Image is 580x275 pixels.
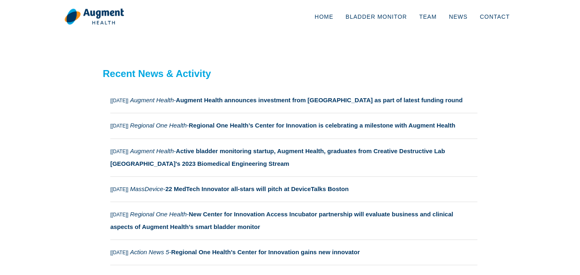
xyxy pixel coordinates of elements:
[130,97,174,103] i: Augment Health
[110,139,477,176] a: [[DATE]] Augment Health-Active bladder monitoring startup, Augment Health, graduates from Creativ...
[110,240,477,265] a: [[DATE]] Action News 5-Regional One Health’s Center for Innovation gains new innovator
[110,147,445,167] strong: Active bladder monitoring startup, Augment Health, graduates from Creative Destructive Lab [GEOGR...
[443,3,474,30] a: News
[339,3,413,30] a: Bladder Monitor
[110,149,128,154] small: [[DATE]]
[309,3,339,30] a: Home
[130,249,169,255] i: Action News 5
[110,211,453,230] strong: New Center for Innovation Access Incubator partnership will evaluate business and clinical aspect...
[474,3,516,30] a: Contact
[130,185,164,192] i: MassDevice
[176,97,463,103] strong: Augment Health announces investment from [GEOGRAPHIC_DATA] as part of latest funding round
[130,122,187,129] i: Regional One Health
[110,187,128,192] small: [[DATE]]
[110,212,128,218] small: [[DATE]]
[110,113,477,138] a: [[DATE]] Regional One Health-Regional One Health’s Center for Innovation is celebrating a milesto...
[110,202,477,240] a: [[DATE]] Regional One Health-New Center for Innovation Access Incubator partnership will evaluate...
[189,122,455,129] strong: Regional One Health’s Center for Innovation is celebrating a milestone with Augment Health
[130,211,187,218] i: Regional One Health
[110,177,477,202] a: [[DATE]] MassDevice-22 MedTech Innovator all-stars will pitch at DeviceTalks Boston
[103,68,477,80] h2: Recent News & Activity
[110,123,128,129] small: [[DATE]]
[130,147,174,154] i: Augment Health
[165,185,348,192] strong: 22 MedTech Innovator all-stars will pitch at DeviceTalks Boston
[64,8,124,25] img: logo
[110,98,128,103] small: [[DATE]]
[413,3,443,30] a: Team
[171,249,360,255] strong: Regional One Health’s Center for Innovation gains new innovator
[110,250,128,255] small: [[DATE]]
[110,88,477,113] a: [[DATE]] Augment Health-Augment Health announces investment from [GEOGRAPHIC_DATA] as part of lat...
